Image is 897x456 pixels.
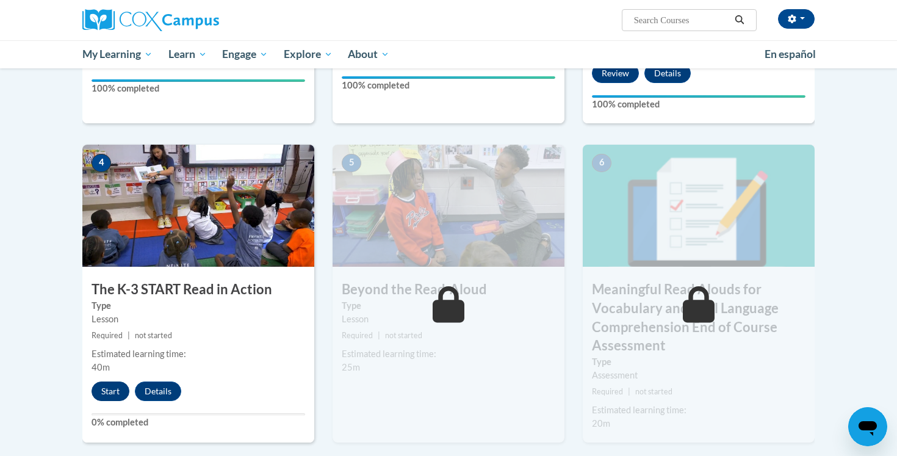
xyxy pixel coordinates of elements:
button: Review [592,63,639,83]
span: Engage [222,47,268,62]
span: Explore [284,47,333,62]
h3: The K-3 START Read in Action [82,280,314,299]
label: 0% completed [92,416,305,429]
span: 5 [342,154,361,172]
label: Type [342,299,555,313]
span: 40m [92,362,110,372]
div: Main menu [64,40,833,68]
span: 25m [342,362,360,372]
label: 100% completed [342,79,555,92]
span: | [378,331,380,340]
iframe: Button to launch messaging window [848,407,887,446]
span: not started [385,331,422,340]
span: Learn [168,47,207,62]
img: Course Image [82,145,314,267]
label: Type [92,299,305,313]
a: Learn [160,40,215,68]
input: Search Courses [633,13,730,27]
label: 100% completed [92,82,305,95]
span: About [348,47,389,62]
span: En español [765,48,816,60]
div: Your progress [342,76,555,79]
span: not started [635,387,672,396]
button: Details [135,382,181,401]
span: | [128,331,130,340]
a: En español [757,42,824,67]
img: Cox Campus [82,9,219,31]
span: not started [135,331,172,340]
span: Required [92,331,123,340]
button: Details [644,63,691,83]
a: About [340,40,398,68]
a: My Learning [74,40,160,68]
button: Start [92,382,129,401]
span: 6 [592,154,611,172]
span: Required [342,331,373,340]
div: Your progress [92,79,305,82]
div: Estimated learning time: [342,347,555,361]
h3: Meaningful Read Alouds for Vocabulary and Oral Language Comprehension End of Course Assessment [583,280,815,355]
span: Required [592,387,623,396]
button: Account Settings [778,9,815,29]
img: Course Image [583,145,815,267]
div: Estimated learning time: [92,347,305,361]
span: My Learning [82,47,153,62]
span: | [628,387,630,396]
div: Lesson [92,313,305,326]
div: Assessment [592,369,805,382]
button: Search [730,13,749,27]
label: Type [592,355,805,369]
div: Lesson [342,313,555,326]
span: 4 [92,154,111,172]
a: Cox Campus [82,9,314,31]
div: Your progress [592,95,805,98]
a: Explore [276,40,340,68]
label: 100% completed [592,98,805,111]
img: Course Image [333,145,564,267]
div: Estimated learning time: [592,404,805,417]
span: 20m [592,418,610,429]
a: Engage [214,40,276,68]
h3: Beyond the Read-Aloud [333,280,564,299]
